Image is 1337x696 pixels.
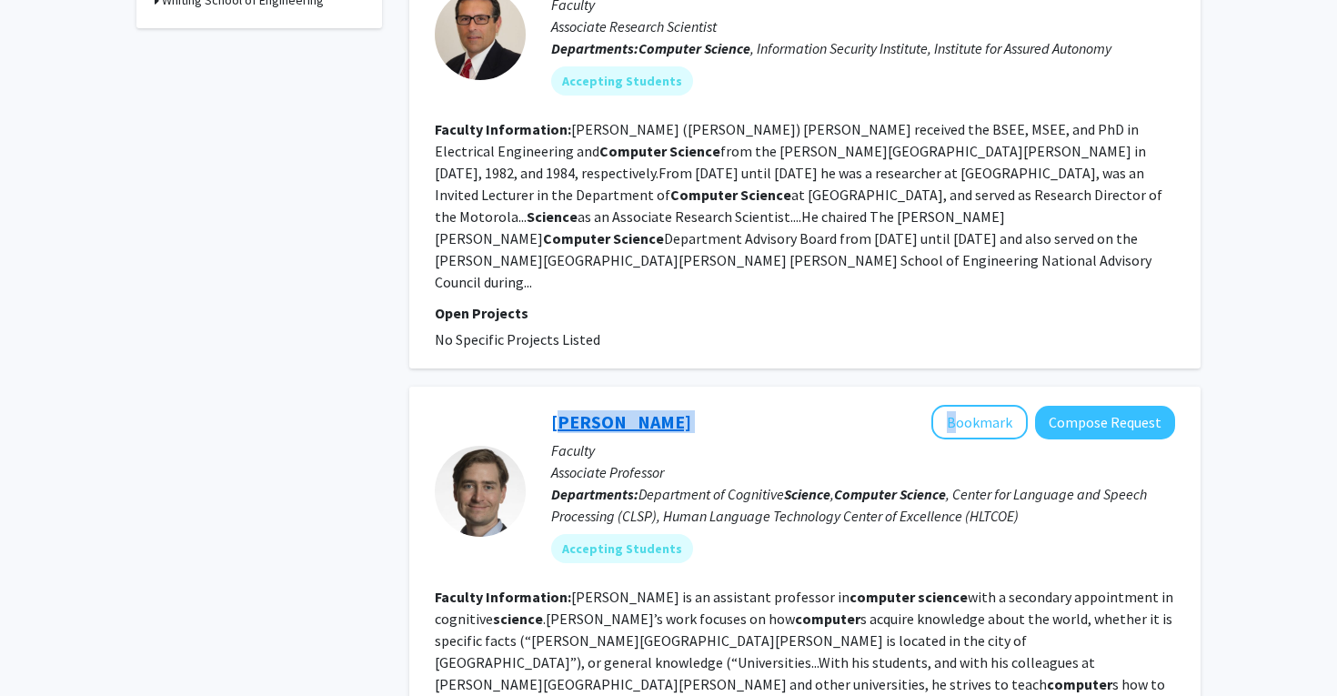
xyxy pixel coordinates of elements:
button: Compose Request to Ben Van Durme [1035,406,1175,439]
p: Associate Research Scientist [551,15,1175,37]
button: Add Ben Van Durme to Bookmarks [931,405,1028,439]
b: Science [613,229,664,247]
b: Computer [834,485,897,503]
b: Computer [599,142,667,160]
b: Departments: [551,485,638,503]
b: Faculty Information: [435,120,571,138]
b: Science [900,485,946,503]
b: science [918,588,968,606]
b: Science [669,142,720,160]
b: computer [849,588,915,606]
p: Faculty [551,439,1175,461]
b: Computer [638,39,701,57]
b: Science [740,186,791,204]
b: science [493,610,543,628]
b: Science [784,485,830,503]
p: Open Projects [435,302,1175,324]
b: Computer [670,186,738,204]
mat-chip: Accepting Students [551,534,693,563]
iframe: Chat [14,614,77,682]
b: Computer [543,229,610,247]
b: Science [527,207,578,226]
span: , Information Security Institute, Institute for Assured Autonomy [638,39,1111,57]
b: computer [1047,675,1112,693]
mat-chip: Accepting Students [551,66,693,96]
span: Department of Cognitive , , Center for Language and Speech Processing (CLSP), Human Language Tech... [551,485,1147,525]
b: Departments: [551,39,638,57]
b: Faculty Information: [435,588,571,606]
fg-read-more: [PERSON_NAME] ([PERSON_NAME]) [PERSON_NAME] received the BSEE, MSEE, and PhD in Electrical Engine... [435,120,1162,291]
b: Science [704,39,750,57]
span: No Specific Projects Listed [435,330,600,348]
p: Associate Professor [551,461,1175,483]
b: computer [795,610,860,628]
a: [PERSON_NAME] [551,410,691,433]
